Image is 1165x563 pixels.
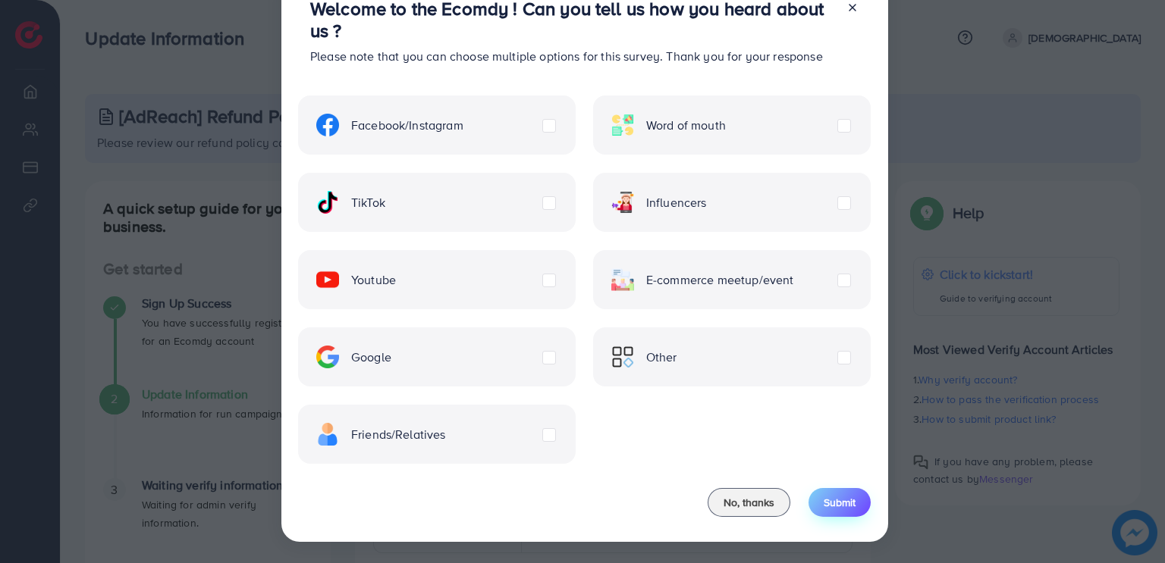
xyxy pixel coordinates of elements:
[724,495,774,510] span: No, thanks
[316,423,339,446] img: ic-freind.8e9a9d08.svg
[351,426,446,443] span: Friends/Relatives
[708,488,790,517] button: No, thanks
[646,194,707,211] span: Influencers
[351,349,391,366] span: Google
[316,346,339,368] img: ic-google.5bdd9b68.svg
[611,114,634,136] img: ic-word-of-mouth.a439123d.svg
[611,346,634,368] img: ic-other.99c3e012.svg
[316,114,339,136] img: ic-facebook.134605ef.svg
[809,488,871,517] button: Submit
[310,47,834,65] p: Please note that you can choose multiple options for this survey. Thank you for your response
[646,117,726,134] span: Word of mouth
[316,268,339,291] img: ic-youtube.715a0ca2.svg
[316,191,339,214] img: ic-tiktok.4b20a09a.svg
[824,495,856,510] span: Submit
[646,349,677,366] span: Other
[611,191,634,214] img: ic-influencers.a620ad43.svg
[351,271,396,289] span: Youtube
[646,271,794,289] span: E-commerce meetup/event
[351,194,385,211] span: TikTok
[611,268,634,291] img: ic-ecommerce.d1fa3848.svg
[351,117,463,134] span: Facebook/Instagram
